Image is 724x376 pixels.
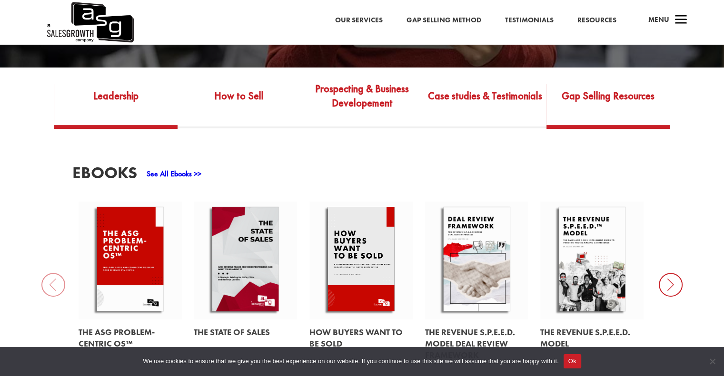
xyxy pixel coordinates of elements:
h3: EBooks [72,164,137,186]
span: No [707,357,717,366]
a: Case studies & Testimonials [424,80,547,125]
a: Gap Selling Method [407,14,481,27]
a: How to Sell [178,80,301,125]
a: Prospecting & Business Developement [300,80,424,125]
span: Menu [648,15,669,24]
a: Resources [577,14,616,27]
a: Gap Selling Resources [546,80,670,125]
a: Testimonials [505,14,554,27]
span: a [672,11,691,30]
span: We use cookies to ensure that we give you the best experience on our website. If you continue to ... [143,357,558,366]
a: Leadership [54,80,178,125]
a: Our Services [335,14,383,27]
button: Ok [564,354,581,368]
a: See All Ebooks >> [147,169,201,179]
